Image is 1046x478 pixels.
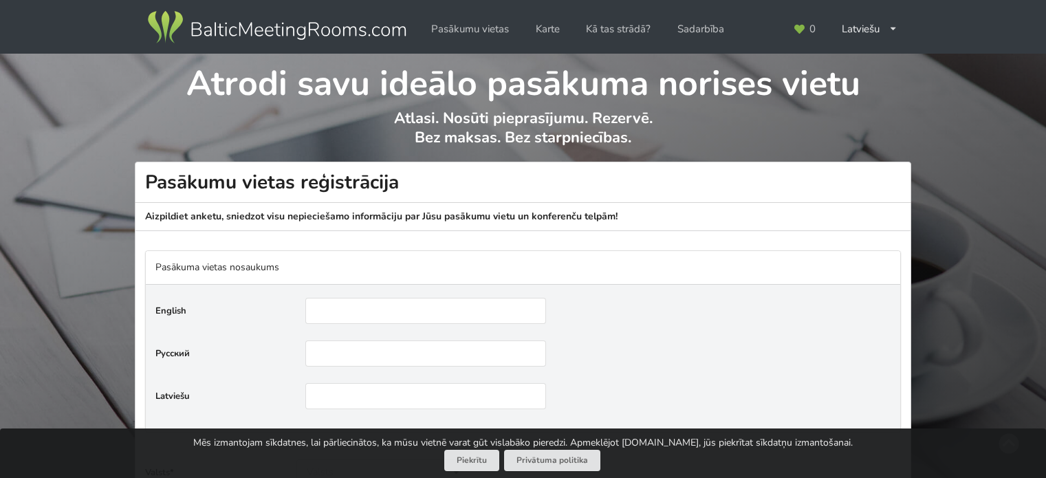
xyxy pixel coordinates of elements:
[526,16,569,43] a: Karte
[135,54,911,106] h1: Atrodi savu ideālo pasākuma norises vietu
[155,304,296,318] label: English
[422,16,519,43] a: Pasākumu vietas
[668,16,734,43] a: Sadarbība
[145,8,408,47] img: Baltic Meeting Rooms
[155,261,891,274] p: Pasākuma vietas nosaukums
[504,450,600,471] a: Privātuma politika
[135,162,911,203] h1: Pasākumu vietas reģistrācija
[135,109,911,162] p: Atlasi. Nosūti pieprasījumu. Rezervē. Bez maksas. Bez starpniecības.
[809,24,816,34] span: 0
[155,389,296,403] label: Latviešu
[576,16,660,43] a: Kā tas strādā?
[444,450,499,471] button: Piekrītu
[135,203,911,231] p: Aizpildiet anketu, sniedzot visu nepieciešamo informāciju par Jūsu pasākumu vietu un konferenču t...
[832,16,907,43] div: Latviešu
[155,347,296,360] label: Русский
